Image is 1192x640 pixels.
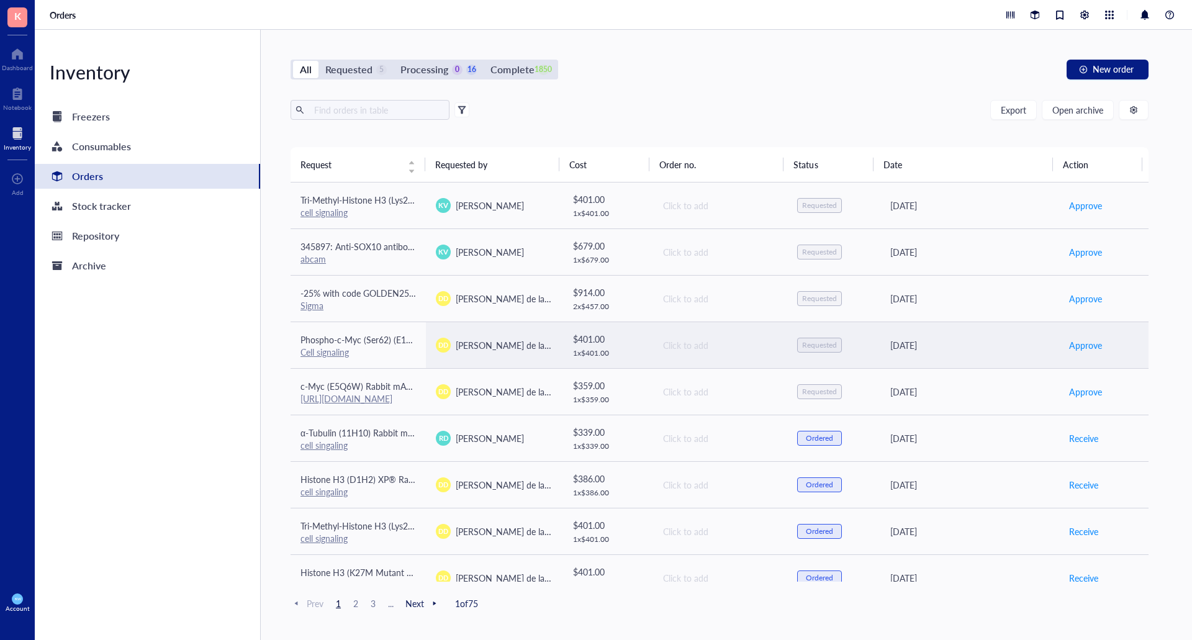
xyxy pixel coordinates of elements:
[806,433,833,443] div: Ordered
[50,9,78,20] a: Orders
[456,292,615,305] span: [PERSON_NAME] de la [PERSON_NAME]
[6,605,30,612] div: Account
[300,194,530,206] span: Tri-Methyl-Histone H3 (Lys27) (C36B11) Rabbit mAb #9733
[300,473,471,485] span: Histone H3 (D1H2) XP® Rabbit mAb #4499
[802,294,837,304] div: Requested
[438,433,448,443] span: RD
[652,275,787,322] td: Click to add
[663,431,777,445] div: Click to add
[1068,382,1103,402] button: Approve
[300,287,652,299] span: -25% with code GOLDEN25 006724: Anti-Integrin Beta1, clone AIIB2 (Azide Free) Antibody
[1068,242,1103,262] button: Approve
[455,598,478,609] span: 1 of 75
[663,478,777,492] div: Click to add
[802,201,837,210] div: Requested
[890,385,1049,399] div: [DATE]
[300,253,326,265] a: abcam
[35,253,260,278] a: Archive
[649,147,784,182] th: Order no.
[663,199,777,212] div: Click to add
[438,387,448,397] span: DD
[1069,431,1098,445] span: Receive
[802,247,837,257] div: Requested
[652,554,787,601] td: Click to add
[573,488,643,498] div: 1 x $ 386.00
[35,223,260,248] a: Repository
[1068,196,1103,215] button: Approve
[806,526,833,536] div: Ordered
[890,478,1049,492] div: [DATE]
[890,571,1049,585] div: [DATE]
[573,565,643,579] div: $ 401.00
[652,228,787,275] td: Click to add
[1069,478,1098,492] span: Receive
[438,294,448,304] span: DD
[300,392,392,405] a: [URL][DOMAIN_NAME]
[300,439,348,451] a: cell singaling
[3,84,32,111] a: Notebook
[456,199,524,212] span: [PERSON_NAME]
[439,200,448,210] span: KV
[1068,289,1103,309] button: Approve
[4,143,31,151] div: Inventory
[366,598,381,609] span: 3
[439,246,448,257] span: KV
[1052,105,1103,115] span: Open archive
[1068,521,1099,541] button: Receive
[573,348,643,358] div: 1 x $ 401.00
[309,101,445,119] input: Find orders in table
[1067,60,1149,79] button: New order
[573,332,643,346] div: $ 401.00
[300,532,348,544] a: cell signaling
[438,573,448,583] span: DD
[573,581,643,591] div: 1 x $ 401.00
[573,286,643,299] div: $ 914.00
[383,598,398,609] span: ...
[1069,199,1102,212] span: Approve
[783,147,873,182] th: Status
[663,525,777,538] div: Click to add
[400,61,448,78] div: Processing
[652,508,787,554] td: Click to add
[12,189,24,196] div: Add
[72,227,119,245] div: Repository
[890,525,1049,538] div: [DATE]
[405,598,440,609] span: Next
[72,168,103,185] div: Orders
[456,246,524,258] span: [PERSON_NAME]
[300,158,400,171] span: Request
[806,480,833,490] div: Ordered
[1069,385,1102,399] span: Approve
[2,44,33,71] a: Dashboard
[300,61,312,78] div: All
[1069,571,1098,585] span: Receive
[890,245,1049,259] div: [DATE]
[573,192,643,206] div: $ 401.00
[2,64,33,71] div: Dashboard
[652,183,787,229] td: Click to add
[300,206,348,219] a: cell signaling
[1069,245,1102,259] span: Approve
[14,597,20,601] span: KW
[573,472,643,485] div: $ 386.00
[1068,428,1099,448] button: Receive
[559,147,649,182] th: Cost
[573,395,643,405] div: 1 x $ 359.00
[291,598,323,609] span: Prev
[452,65,463,75] div: 0
[663,245,777,259] div: Click to add
[438,480,448,490] span: DD
[72,257,106,274] div: Archive
[456,525,615,538] span: [PERSON_NAME] de la [PERSON_NAME]
[652,461,787,508] td: Click to add
[573,425,643,439] div: $ 339.00
[456,339,615,351] span: [PERSON_NAME] de la [PERSON_NAME]
[456,432,524,444] span: [PERSON_NAME]
[874,147,1053,182] th: Date
[1069,338,1102,352] span: Approve
[291,147,425,182] th: Request
[456,385,615,398] span: [PERSON_NAME] de la [PERSON_NAME]
[425,147,560,182] th: Requested by
[663,338,777,352] div: Click to add
[990,100,1037,120] button: Export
